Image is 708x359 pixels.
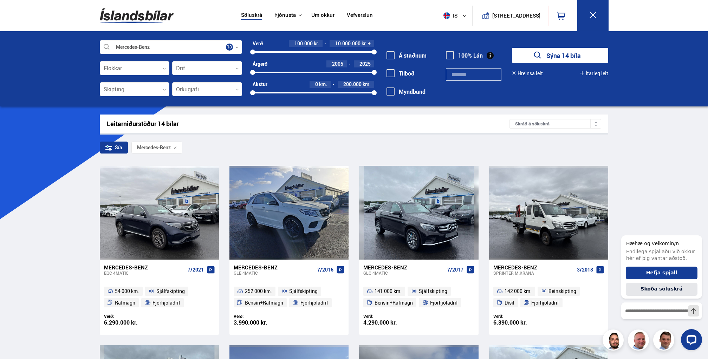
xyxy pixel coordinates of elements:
span: Fjórhjóladrif [152,299,180,307]
div: Verð: [104,314,160,319]
span: 2005 [332,60,343,67]
span: km. [319,81,327,87]
button: Sýna 14 bíla [512,48,608,63]
span: 2025 [359,60,371,67]
a: Söluskrá [241,12,262,19]
span: Fjórhjóladrif [300,299,328,307]
span: Dísil [505,299,514,307]
span: Bensín+Rafmagn [245,299,283,307]
button: Hreinsa leit [512,71,543,76]
div: Verð [253,41,263,46]
div: Árgerð [253,61,267,67]
span: Fjórhjóladrif [430,299,458,307]
button: Ítarleg leit [580,71,608,76]
a: [STREET_ADDRESS] [476,6,544,26]
a: Vefverslun [347,12,373,19]
button: Þjónusta [274,12,296,19]
div: Mercedes-Benz [234,264,314,270]
div: GLC 4MATIC [363,270,444,275]
div: Verð: [234,314,289,319]
div: Akstur [253,81,267,87]
div: Verð: [493,314,549,319]
span: 142 000 km. [505,287,532,295]
a: Mercedes-Benz GLE 4MATIC 7/2016 252 000 km. Sjálfskipting Bensín+Rafmagn Fjórhjóladrif Verð: 3.99... [229,260,349,335]
div: 6.390.000 kr. [493,320,549,326]
label: Tilboð [387,70,415,77]
span: 141 000 km. [375,287,402,295]
div: Sprinter M.KRANA [493,270,574,275]
a: Mercedes-Benz EQC 4MATIC 7/2021 54 000 km. Sjálfskipting Rafmagn Fjórhjóladrif Verð: 6.290.000 kr. [100,260,219,335]
div: Mercedes-Benz [363,264,444,270]
a: Um okkur [311,12,334,19]
span: Mercedes-Benz [137,145,171,150]
span: Fjórhjóladrif [531,299,559,307]
div: Mercedes-Benz [493,264,574,270]
label: 100% Lán [446,52,483,59]
iframe: LiveChat chat widget [616,222,705,356]
span: + [368,41,371,46]
span: 7/2017 [447,267,463,273]
div: GLE 4MATIC [234,270,314,275]
div: 3.990.000 kr. [234,320,289,326]
span: 10.000.000 [335,40,361,47]
span: km. [363,81,371,87]
span: 200.000 [343,81,362,87]
label: Á staðnum [387,52,427,59]
span: Sjálfskipting [156,287,185,295]
span: Bensín+Rafmagn [375,299,413,307]
span: Sjálfskipting [289,287,318,295]
img: svg+xml;base64,PHN2ZyB4bWxucz0iaHR0cDovL3d3dy53My5vcmcvMjAwMC9zdmciIHdpZHRoPSI1MTIiIGhlaWdodD0iNT... [443,12,450,19]
div: Mercedes-Benz [104,264,185,270]
span: is [441,12,458,19]
span: Rafmagn [115,299,135,307]
div: Leitarniðurstöður 14 bílar [107,120,510,128]
div: Verð: [363,314,419,319]
button: is [441,5,472,26]
div: Sía [100,142,128,154]
a: Mercedes-Benz GLC 4MATIC 7/2017 141 000 km. Sjálfskipting Bensín+Rafmagn Fjórhjóladrif Verð: 4.29... [359,260,478,335]
label: Myndband [387,89,426,95]
span: 7/2016 [317,267,333,273]
div: 4.290.000 kr. [363,320,419,326]
span: 0 [315,81,318,87]
span: 54 000 km. [115,287,139,295]
span: kr. [362,41,367,46]
span: Sjálfskipting [419,287,447,295]
span: 252 000 km. [245,287,272,295]
span: kr. [314,41,319,46]
div: EQC 4MATIC [104,270,185,275]
div: 6.290.000 kr. [104,320,160,326]
div: Skráð á söluskrá [509,119,601,129]
span: 100.000 [294,40,313,47]
span: Beinskipting [548,287,576,295]
button: [STREET_ADDRESS] [495,13,538,19]
span: 3/2018 [577,267,593,273]
img: nhp88E3Fdnt1Opn2.png [604,331,625,352]
img: G0Ugv5HjCgRt.svg [100,4,174,27]
a: Mercedes-Benz Sprinter M.KRANA 3/2018 142 000 km. Beinskipting Dísil Fjórhjóladrif Verð: 6.390.00... [489,260,608,335]
span: 7/2021 [188,267,204,273]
